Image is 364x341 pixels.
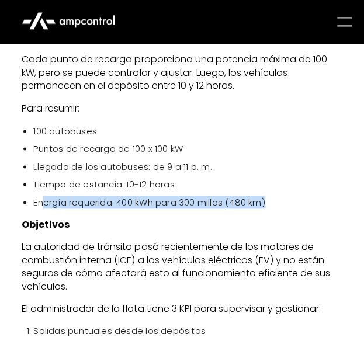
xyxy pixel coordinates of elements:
[22,217,70,231] strong: Objetivos
[33,124,342,137] li: 100 autobuses
[22,240,342,293] p: La autoridad de tránsito pasó recientemente de los motores de combustión interna (ICE) a los vehí...
[324,5,361,38] div: menu
[22,102,342,114] p: Para resumir:
[33,160,342,173] li: Llegada de los autobuses: de 9 a 11 p. m.
[33,142,342,155] li: Puntos de recarga de 100 x 100 kW
[33,178,342,190] li: Tiempo de estancia: 10-12 horas
[22,302,342,315] p: El administrador de la flota tiene 3 KPI para supervisar y gestionar:
[22,53,342,92] p: Cada punto de recarga proporciona una potencia máxima de 100 kW, pero se puede controlar y ajusta...
[33,324,342,337] li: Salidas puntuales desde los depósitos
[33,196,342,208] li: Energía requerida: 400 kWh para 300 millas (480 km)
